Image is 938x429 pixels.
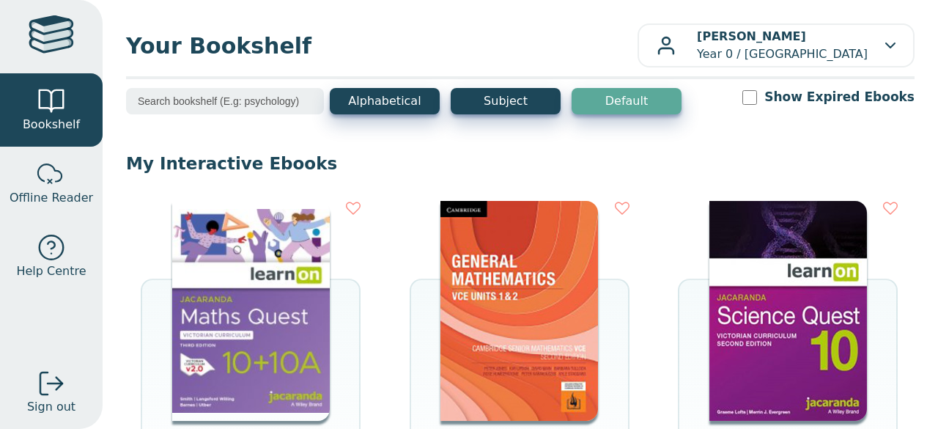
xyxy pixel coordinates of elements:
input: Search bookshelf (E.g: psychology) [126,88,324,114]
span: Help Centre [16,263,86,280]
b: [PERSON_NAME] [697,29,806,43]
span: Sign out [27,398,75,416]
button: Alphabetical [330,88,440,114]
img: b7253847-5288-ea11-a992-0272d098c78b.jpg [709,201,867,421]
button: [PERSON_NAME]Year 0 / [GEOGRAPHIC_DATA] [638,23,915,67]
span: Bookshelf [23,116,80,133]
p: Year 0 / [GEOGRAPHIC_DATA] [697,28,868,63]
img: 98e9f931-67be-40f3-b733-112c3181ee3a.jpg [440,201,598,421]
img: 1499aa3b-a4b8-4611-837d-1f2651393c4c.jpg [172,201,330,421]
label: Show Expired Ebooks [764,88,915,106]
p: My Interactive Ebooks [126,153,915,175]
span: Your Bookshelf [126,29,638,62]
span: Offline Reader [10,189,93,207]
button: Subject [451,88,561,114]
button: Default [572,88,682,114]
